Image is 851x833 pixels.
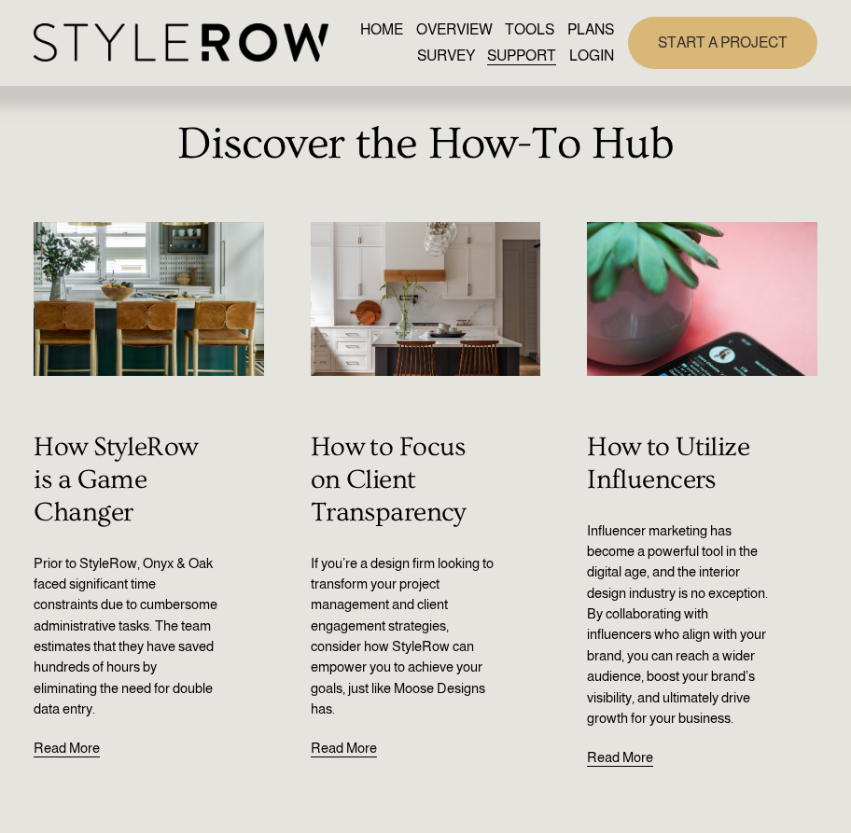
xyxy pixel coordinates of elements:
span: SUPPORT [487,45,556,67]
a: SURVEY [417,43,475,68]
a: Read More [311,719,377,759]
a: How to Utilize Influencers [587,432,749,495]
img: How to Focus on Client Transparency [310,221,542,377]
a: Read More [587,729,653,769]
img: How StyleRow is a Game Changer [33,221,265,377]
a: HOME [360,18,403,43]
a: How to Focus on Client Transparency [311,432,467,528]
img: StyleRow [34,23,328,62]
a: How StyleRow is a Game Changer [34,432,197,528]
p: If you’re a design firm looking to transform your project management and client engagement strate... [311,553,495,720]
img: How to Utilize Influencers [586,221,818,377]
a: START A PROJECT [628,17,817,68]
a: TOOLS [505,18,554,43]
a: LOGIN [569,43,614,68]
p: Influencer marketing has become a powerful tool in the digital age, and the interior design indus... [587,521,771,729]
a: OVERVIEW [416,18,493,43]
a: Read More [34,719,100,759]
a: PLANS [567,18,614,43]
a: folder dropdown [487,43,556,68]
h1: Discover the How-To Hub [34,120,816,169]
p: Prior to StyleRow, Onyx & Oak faced significant time constraints due to cumbersome administrative... [34,553,217,720]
